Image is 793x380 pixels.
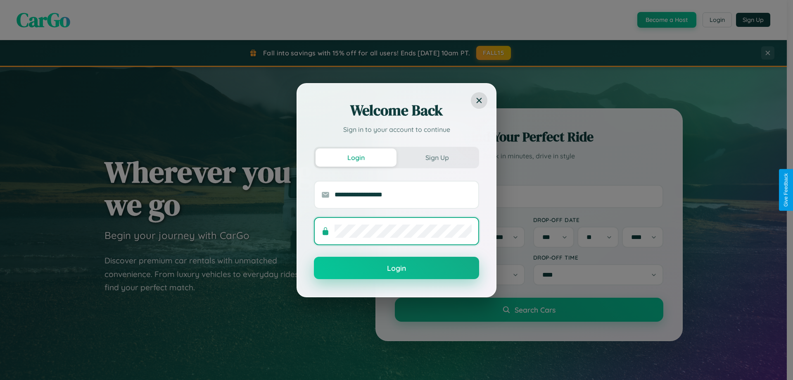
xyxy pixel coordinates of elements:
h2: Welcome Back [314,100,479,120]
button: Sign Up [396,148,477,167]
button: Login [316,148,396,167]
button: Login [314,257,479,279]
div: Give Feedback [783,173,789,207]
p: Sign in to your account to continue [314,124,479,134]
